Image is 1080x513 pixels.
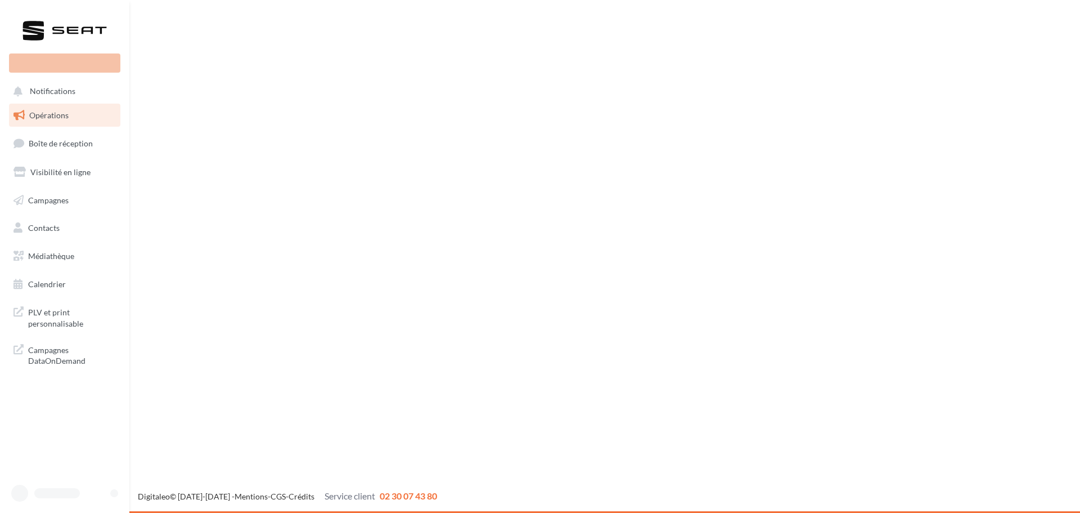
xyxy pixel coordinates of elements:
div: Nouvelle campagne [9,53,120,73]
span: Opérations [29,110,69,120]
span: Campagnes [28,195,69,204]
a: Digitaleo [138,492,170,501]
a: Visibilité en ligne [7,160,123,184]
a: Campagnes DataOnDemand [7,338,123,371]
span: 02 30 07 43 80 [380,490,437,501]
span: Notifications [30,87,75,96]
a: Mentions [235,492,268,501]
a: Crédits [289,492,314,501]
a: Campagnes [7,189,123,212]
span: Contacts [28,223,60,233]
a: Contacts [7,216,123,240]
a: Boîte de réception [7,131,123,155]
span: PLV et print personnalisable [28,305,116,329]
span: © [DATE]-[DATE] - - - [138,492,437,501]
a: Opérations [7,104,123,127]
span: Médiathèque [28,251,74,261]
a: Médiathèque [7,244,123,268]
a: CGS [271,492,286,501]
span: Visibilité en ligne [30,167,91,177]
span: Calendrier [28,279,66,289]
span: Boîte de réception [29,139,93,148]
a: Calendrier [7,273,123,296]
span: Service client [325,490,375,501]
a: PLV et print personnalisable [7,300,123,333]
span: Campagnes DataOnDemand [28,342,116,367]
